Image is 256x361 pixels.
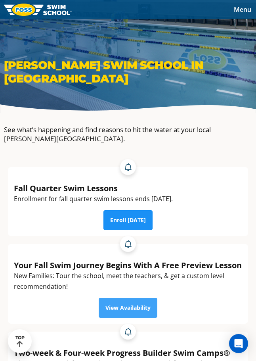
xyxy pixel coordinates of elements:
div: Fall Quarter Swim Lessons [14,183,173,194]
div: Two-week & Four-week Progress Builder Swim Camps® [14,348,230,358]
div: TOP [15,335,25,348]
a: Enroll [DATE] [103,210,153,230]
div: New Families: Tour the school, meet the teachers, & get a custom level recommendation! [14,271,242,292]
span: Menu [234,5,251,14]
button: Toggle navigation [229,4,256,15]
a: View Availability [99,298,157,318]
div: See what’s happening and find reasons to hit the water at your local [PERSON_NAME][GEOGRAPHIC_DATA]. [4,113,252,155]
div: Your Fall Swim Journey Begins With A Free Preview Lesson [14,260,242,271]
img: FOSS Swim School Logo [4,4,72,16]
h1: [PERSON_NAME] Swim School in [GEOGRAPHIC_DATA] [4,58,252,85]
div: Open Intercom Messenger [229,334,248,353]
div: Enrollment for fall quarter swim lessons ends [DATE]. [14,194,173,204]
